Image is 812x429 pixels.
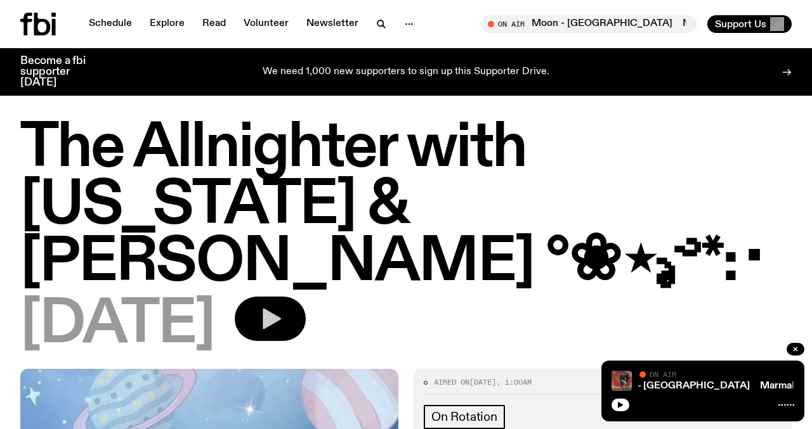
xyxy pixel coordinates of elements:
[650,370,676,378] span: On Air
[707,15,792,33] button: Support Us
[521,381,750,391] a: Marmalade On The Moon - [GEOGRAPHIC_DATA]
[195,15,233,33] a: Read
[424,405,505,429] a: On Rotation
[299,15,366,33] a: Newsletter
[496,377,532,387] span: , 1:00am
[481,15,697,33] button: On AirMarmalade On The Moon - [GEOGRAPHIC_DATA]Marmalade On The Moon - [GEOGRAPHIC_DATA]
[715,18,766,30] span: Support Us
[469,377,496,387] span: [DATE]
[20,56,101,88] h3: Become a fbi supporter [DATE]
[612,371,632,391] img: Tommy - Persian Rug
[236,15,296,33] a: Volunteer
[20,120,792,291] h1: The Allnighter with [US_STATE] & [PERSON_NAME] °❀⋆.ೃ࿔*:･
[434,377,469,387] span: Aired on
[431,410,497,424] span: On Rotation
[81,15,140,33] a: Schedule
[142,15,192,33] a: Explore
[263,67,549,78] p: We need 1,000 new supporters to sign up this Supporter Drive.
[20,297,214,354] span: [DATE]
